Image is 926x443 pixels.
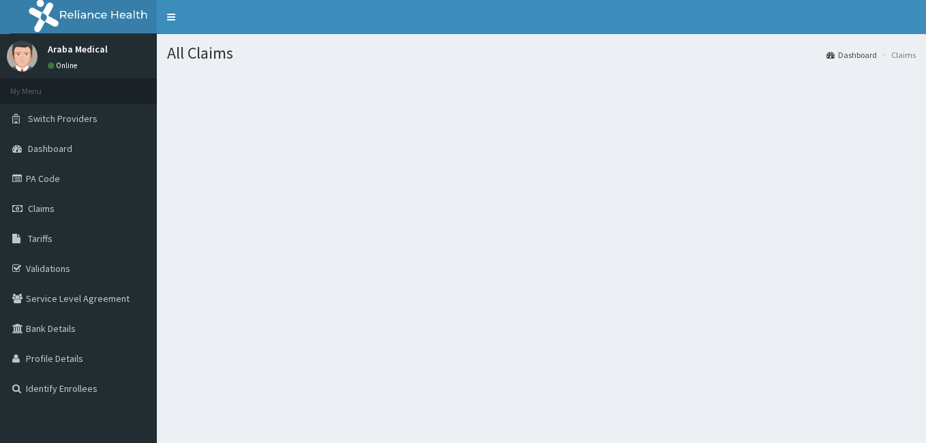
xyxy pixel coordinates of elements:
[167,44,916,62] h1: All Claims
[28,142,72,155] span: Dashboard
[7,41,38,72] img: User Image
[878,49,916,61] li: Claims
[48,61,80,70] a: Online
[28,202,55,215] span: Claims
[48,44,108,54] p: Araba Medical
[826,49,877,61] a: Dashboard
[28,112,98,125] span: Switch Providers
[28,232,53,245] span: Tariffs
